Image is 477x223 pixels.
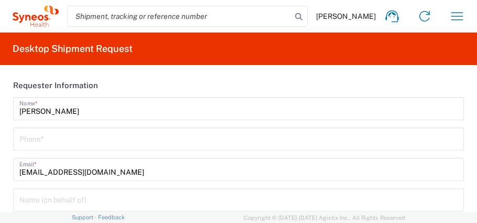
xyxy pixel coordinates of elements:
[68,6,291,26] input: Shipment, tracking or reference number
[72,214,98,220] a: Support
[13,80,98,91] h2: Requester Information
[13,43,133,55] h2: Desktop Shipment Request
[98,214,125,220] a: Feedback
[244,213,405,222] span: Copyright © [DATE]-[DATE] Agistix Inc., All Rights Reserved
[316,12,376,21] span: [PERSON_NAME]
